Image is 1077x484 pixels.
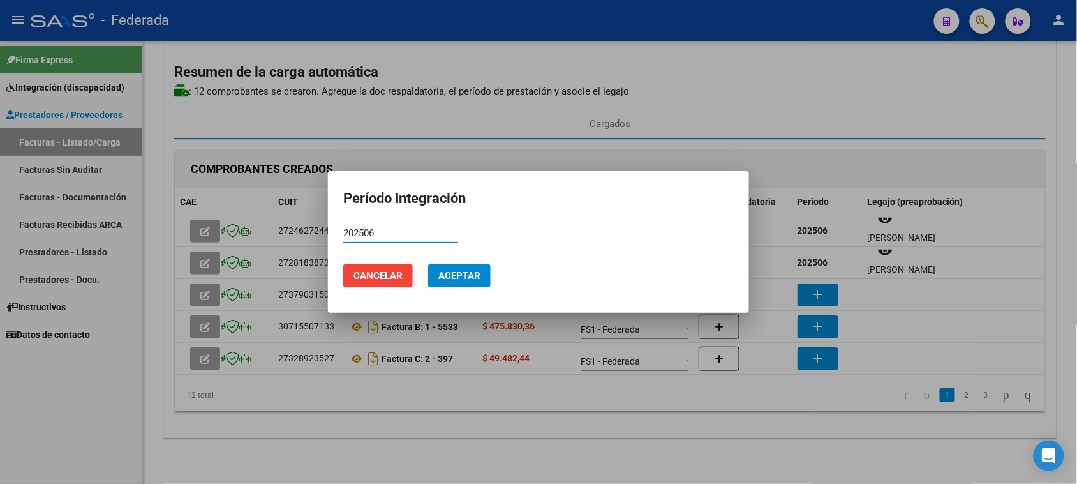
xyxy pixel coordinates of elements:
div: Open Intercom Messenger [1034,441,1064,471]
button: Aceptar [428,264,491,287]
span: Aceptar [438,270,480,282]
button: Cancelar [343,264,413,287]
h2: Período Integración [343,186,734,211]
span: Cancelar [353,270,403,282]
